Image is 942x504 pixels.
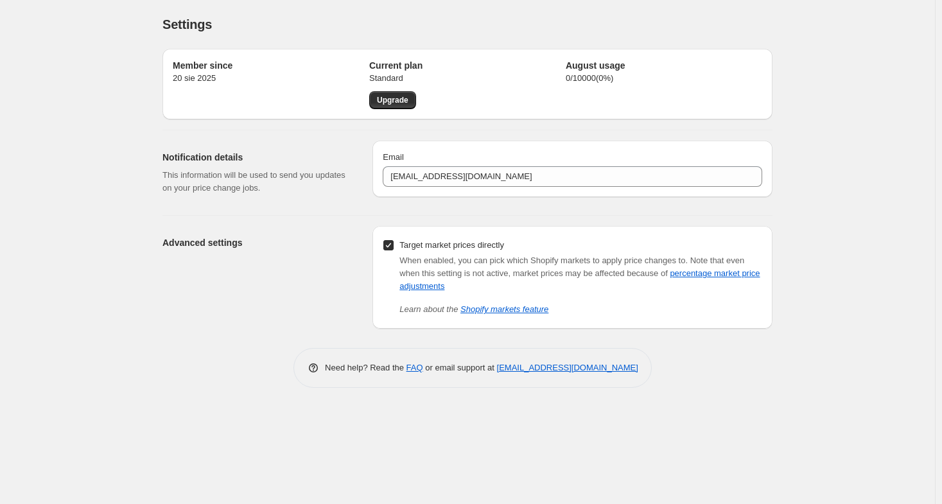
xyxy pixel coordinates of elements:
a: Upgrade [369,91,416,109]
p: 20 sie 2025 [173,72,369,85]
i: Learn about the [399,304,548,314]
span: Email [383,152,404,162]
span: When enabled, you can pick which Shopify markets to apply price changes to. [399,256,688,265]
span: Upgrade [377,95,408,105]
span: or email support at [423,363,497,372]
span: Settings [162,17,212,31]
span: Need help? Read the [325,363,406,372]
a: FAQ [406,363,423,372]
h2: Member since [173,59,369,72]
p: 0 / 10000 ( 0 %) [566,72,762,85]
span: Target market prices directly [399,240,504,250]
a: [EMAIL_ADDRESS][DOMAIN_NAME] [497,363,638,372]
h2: August usage [566,59,762,72]
span: Note that even when this setting is not active, market prices may be affected because of [399,256,760,291]
h2: Advanced settings [162,236,352,249]
h2: Notification details [162,151,352,164]
h2: Current plan [369,59,566,72]
a: Shopify markets feature [460,304,548,314]
p: This information will be used to send you updates on your price change jobs. [162,169,352,195]
p: Standard [369,72,566,85]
